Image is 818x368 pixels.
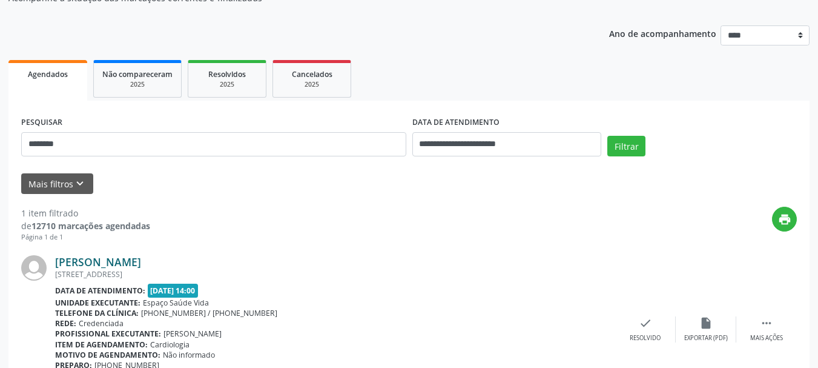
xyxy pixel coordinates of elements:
[150,340,190,350] span: Cardiologia
[609,25,716,41] p: Ano de acompanhamento
[55,286,145,296] b: Data de atendimento:
[630,334,661,343] div: Resolvido
[750,334,783,343] div: Mais ações
[292,69,332,79] span: Cancelados
[21,207,150,219] div: 1 item filtrado
[55,329,161,339] b: Profissional executante:
[148,284,199,298] span: [DATE] 14:00
[21,232,150,243] div: Página 1 de 1
[55,318,76,329] b: Rede:
[639,316,652,330] i: check
[163,329,222,339] span: [PERSON_NAME]
[772,207,797,232] button: print
[760,316,773,330] i: 
[55,255,141,269] a: [PERSON_NAME]
[778,213,791,226] i: print
[197,80,257,89] div: 2025
[699,316,713,330] i: insert_drive_file
[21,255,47,281] img: img
[79,318,124,329] span: Credenciada
[55,340,148,350] b: Item de agendamento:
[28,69,68,79] span: Agendados
[55,350,160,360] b: Motivo de agendamento:
[163,350,215,360] span: Não informado
[73,177,87,190] i: keyboard_arrow_down
[141,308,277,318] span: [PHONE_NUMBER] / [PHONE_NUMBER]
[102,80,173,89] div: 2025
[282,80,342,89] div: 2025
[55,308,139,318] b: Telefone da clínica:
[55,269,615,279] div: [STREET_ADDRESS]
[31,220,150,232] strong: 12710 marcações agendadas
[21,173,93,195] button: Mais filtroskeyboard_arrow_down
[21,219,150,232] div: de
[143,298,209,308] span: Espaço Saúde Vida
[55,298,140,308] b: Unidade executante:
[21,113,62,132] label: PESQUISAR
[412,113,500,132] label: DATA DE ATENDIMENTO
[208,69,246,79] span: Resolvidos
[607,136,645,156] button: Filtrar
[102,69,173,79] span: Não compareceram
[684,334,728,343] div: Exportar (PDF)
